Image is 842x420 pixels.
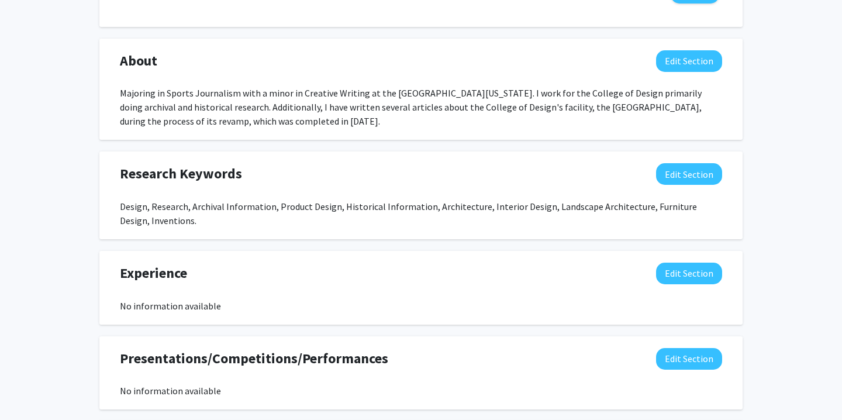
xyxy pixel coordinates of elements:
[120,50,157,71] span: About
[9,367,50,411] iframe: Chat
[656,348,722,370] button: Edit Presentations/Competitions/Performances
[656,50,722,72] button: Edit About
[120,86,722,128] div: Majoring in Sports Journalism with a minor in Creative Writing at the [GEOGRAPHIC_DATA][US_STATE]...
[120,263,187,284] span: Experience
[120,299,722,313] div: No information available
[120,348,388,369] span: Presentations/Competitions/Performances
[656,263,722,284] button: Edit Experience
[656,163,722,185] button: Edit Research Keywords
[120,163,242,184] span: Research Keywords
[120,384,722,398] div: No information available
[120,199,722,228] div: Design, Research, Archival Information, Product Design, Historical Information, Architecture, Int...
